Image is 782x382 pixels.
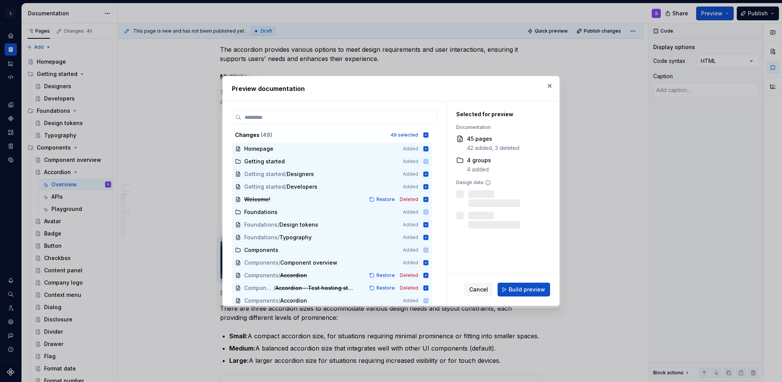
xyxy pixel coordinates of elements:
[279,234,312,241] span: Typography
[467,135,519,143] div: 45 pages
[391,132,418,138] div: 49 selected
[275,284,356,292] span: Accordion - Test hosting storybook
[403,146,418,152] span: Added
[376,196,395,203] span: Restore
[403,184,418,190] span: Added
[498,283,550,296] button: Build preview
[278,259,280,267] span: /
[403,260,418,266] span: Added
[400,285,418,291] span: Deleted
[376,285,395,291] span: Restore
[467,156,491,164] div: 4 groups
[280,272,307,279] span: Accordion
[285,170,287,178] span: /
[400,272,418,278] span: Deleted
[280,259,337,267] span: Component overview
[235,131,386,139] div: Changes
[367,284,398,292] button: Restore
[244,145,273,153] span: Homepage
[273,284,275,292] span: /
[244,170,285,178] span: Getting started
[464,283,493,296] button: Cancel
[278,234,279,241] span: /
[278,221,279,229] span: /
[403,222,418,228] span: Added
[456,110,541,118] div: Selected for preview
[279,221,318,229] span: Design tokens
[232,84,550,93] h2: Preview documentation
[400,196,418,203] span: Deleted
[244,259,278,267] span: Components
[287,183,317,191] span: Developers
[367,196,398,203] button: Restore
[287,170,314,178] span: Designers
[244,284,273,292] span: Components
[403,171,418,177] span: Added
[467,144,519,152] div: 42 added, 3 deleted
[403,234,418,240] span: Added
[467,166,491,173] div: 4 added
[244,234,278,241] span: Foundations
[244,272,278,279] span: Components
[367,272,398,279] button: Restore
[278,272,280,279] span: /
[285,183,287,191] span: /
[244,196,270,203] span: Welcome!
[469,286,488,293] span: Cancel
[509,286,545,293] span: Build preview
[244,221,278,229] span: Foundations
[261,132,272,138] span: ( 49 )
[456,179,541,186] div: Design data
[456,124,541,130] div: Documentation
[376,272,395,278] span: Restore
[244,183,285,191] span: Getting started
